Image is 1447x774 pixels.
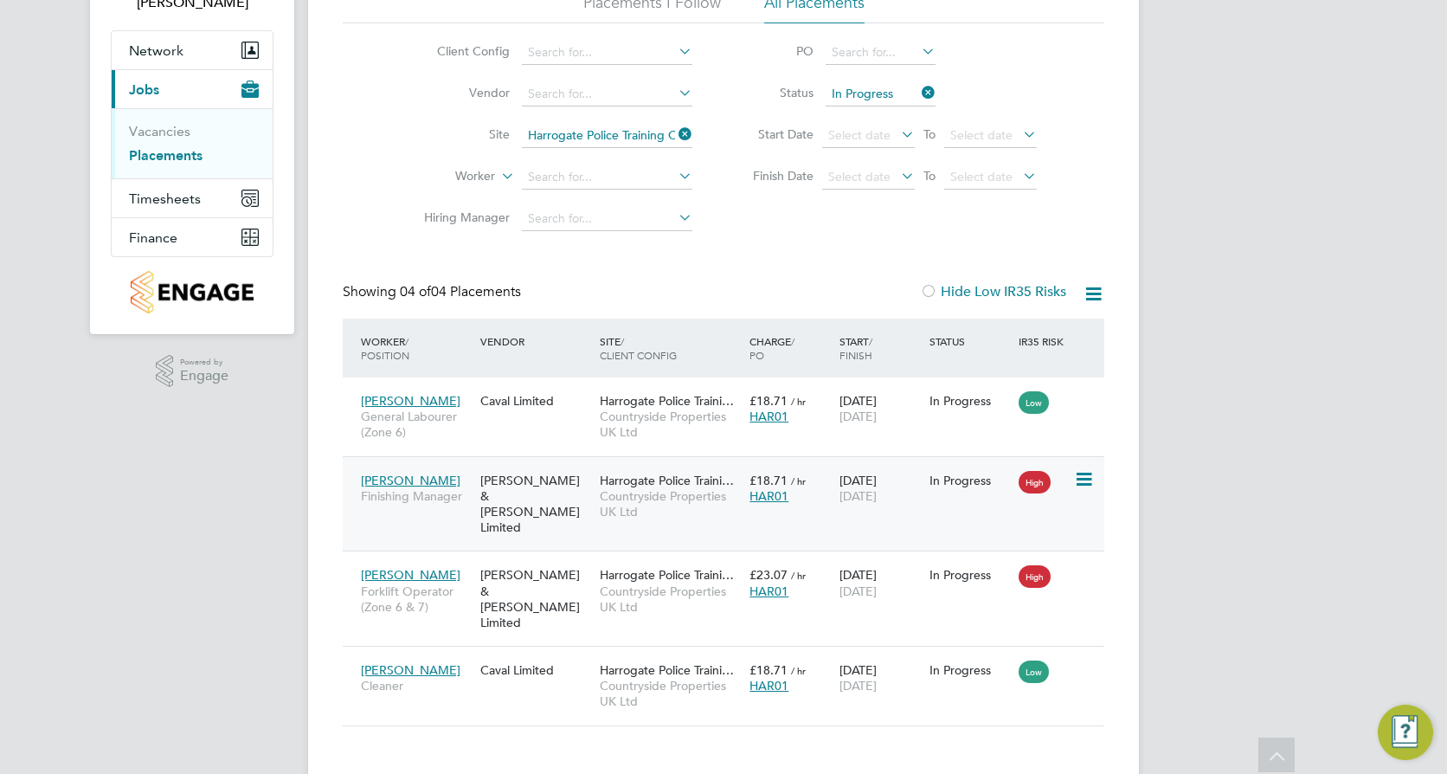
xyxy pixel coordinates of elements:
span: £18.71 [749,393,788,409]
button: Jobs [112,70,273,108]
div: IR35 Risk [1014,326,1074,357]
span: Select date [828,127,891,143]
label: PO [736,43,814,59]
span: Harrogate Police Traini… [600,393,734,409]
label: Site [410,126,510,142]
span: HAR01 [749,488,788,504]
span: Network [129,42,183,59]
div: Site [595,326,745,371]
div: [DATE] [835,384,925,433]
button: Network [112,31,273,69]
a: Go to home page [111,271,273,313]
label: Finish Date [736,168,814,184]
span: / hr [791,395,806,408]
span: / PO [749,334,794,362]
span: Select date [828,169,891,184]
span: HAR01 [749,584,788,599]
label: Client Config [410,43,510,59]
span: / hr [791,474,806,487]
a: Vacancies [129,123,190,139]
input: Search for... [522,207,692,231]
a: Placements [129,147,203,164]
input: Search for... [826,41,936,65]
button: Finance [112,218,273,256]
label: Hide Low IR35 Risks [920,283,1066,300]
div: Worker [357,326,476,371]
span: Countryside Properties UK Ltd [600,409,741,440]
span: [PERSON_NAME] [361,662,460,678]
span: Harrogate Police Traini… [600,662,734,678]
span: Low [1019,391,1049,414]
span: General Labourer (Zone 6) [361,409,472,440]
span: Low [1019,661,1049,683]
span: Finishing Manager [361,488,472,504]
span: High [1019,471,1051,493]
img: countryside-properties-logo-retina.png [131,271,253,313]
span: 04 of [400,283,431,300]
span: Engage [180,369,228,384]
span: Select date [950,127,1013,143]
span: [PERSON_NAME] [361,473,460,488]
span: HAR01 [749,409,788,424]
div: Charge [745,326,835,371]
label: Vendor [410,85,510,100]
div: In Progress [929,567,1011,583]
div: Start [835,326,925,371]
span: / Position [361,334,409,362]
span: [PERSON_NAME] [361,567,460,583]
div: Caval Limited [476,384,595,417]
label: Hiring Manager [410,210,510,225]
label: Worker [396,168,495,185]
a: [PERSON_NAME]Finishing Manager[PERSON_NAME] & [PERSON_NAME] LimitedHarrogate Police Traini…Countr... [357,463,1104,478]
span: High [1019,565,1051,588]
span: Forklift Operator (Zone 6 & 7) [361,584,472,615]
a: [PERSON_NAME]CleanerCaval LimitedHarrogate Police Traini…Countryside Properties UK Ltd£18.71 / hr... [357,653,1104,668]
div: Jobs [112,108,273,178]
a: [PERSON_NAME]General Labourer (Zone 6)Caval LimitedHarrogate Police Traini…Countryside Properties... [357,384,1104,398]
span: / Finish [839,334,872,362]
div: [PERSON_NAME] & [PERSON_NAME] Limited [476,558,595,639]
div: Status [925,326,1015,357]
label: Status [736,85,814,100]
input: Select one [826,82,936,106]
span: £23.07 [749,567,788,583]
div: In Progress [929,473,1011,488]
div: [PERSON_NAME] & [PERSON_NAME] Limited [476,464,595,545]
span: HAR01 [749,678,788,693]
button: Timesheets [112,179,273,217]
span: Countryside Properties UK Ltd [600,584,741,615]
div: [DATE] [835,558,925,607]
span: £18.71 [749,473,788,488]
span: Select date [950,169,1013,184]
span: [DATE] [839,409,877,424]
span: Harrogate Police Traini… [600,567,734,583]
a: Powered byEngage [156,355,229,388]
div: Caval Limited [476,654,595,687]
span: £18.71 [749,662,788,678]
span: To [918,164,941,187]
span: / Client Config [600,334,677,362]
span: Finance [129,229,177,246]
span: Harrogate Police Traini… [600,473,734,488]
button: Engage Resource Center [1378,705,1433,760]
div: [DATE] [835,654,925,702]
input: Search for... [522,82,692,106]
span: [PERSON_NAME] [361,393,460,409]
span: Cleaner [361,678,472,693]
span: / hr [791,569,806,582]
input: Search for... [522,165,692,190]
div: Vendor [476,326,595,357]
span: Timesheets [129,190,201,207]
input: Search for... [522,124,692,148]
input: Search for... [522,41,692,65]
span: To [918,123,941,145]
div: In Progress [929,393,1011,409]
span: Countryside Properties UK Ltd [600,678,741,709]
div: Showing [343,283,524,301]
span: Jobs [129,81,159,98]
span: [DATE] [839,678,877,693]
span: Countryside Properties UK Ltd [600,488,741,519]
span: Powered by [180,355,228,370]
div: [DATE] [835,464,925,513]
a: [PERSON_NAME]Forklift Operator (Zone 6 & 7)[PERSON_NAME] & [PERSON_NAME] LimitedHarrogate Police ... [357,558,1104,572]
